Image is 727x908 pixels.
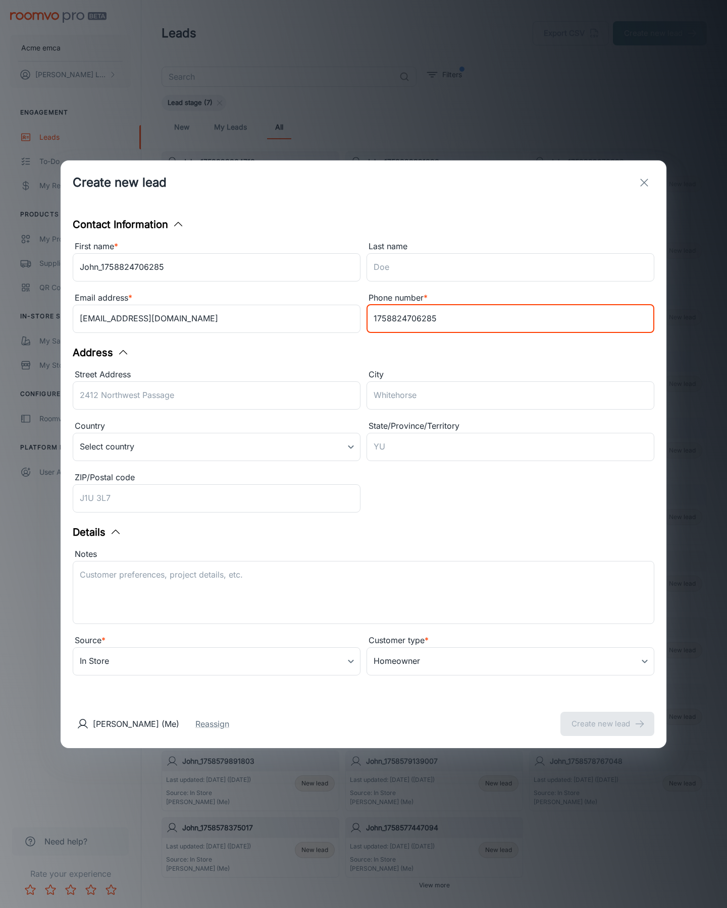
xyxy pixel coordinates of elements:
[367,634,654,647] div: Customer type
[73,217,184,232] button: Contact Information
[195,718,229,730] button: Reassign
[73,305,360,333] input: myname@example.com
[73,548,654,561] div: Notes
[73,292,360,305] div: Email address
[73,345,129,360] button: Address
[367,420,654,433] div: State/Province/Territory
[367,647,654,675] div: Homeowner
[73,368,360,381] div: Street Address
[73,240,360,253] div: First name
[73,381,360,410] input: 2412 Northwest Passage
[73,174,167,192] h1: Create new lead
[367,305,654,333] input: +1 439-123-4567
[367,292,654,305] div: Phone number
[634,173,654,193] button: exit
[367,433,654,461] input: YU
[93,718,179,730] p: [PERSON_NAME] (Me)
[367,240,654,253] div: Last name
[367,253,654,281] input: Doe
[73,634,360,647] div: Source
[73,420,360,433] div: Country
[73,471,360,484] div: ZIP/Postal code
[73,253,360,281] input: John
[367,368,654,381] div: City
[73,525,122,540] button: Details
[73,484,360,513] input: J1U 3L7
[73,433,360,461] div: Select country
[367,381,654,410] input: Whitehorse
[73,647,360,675] div: In Store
